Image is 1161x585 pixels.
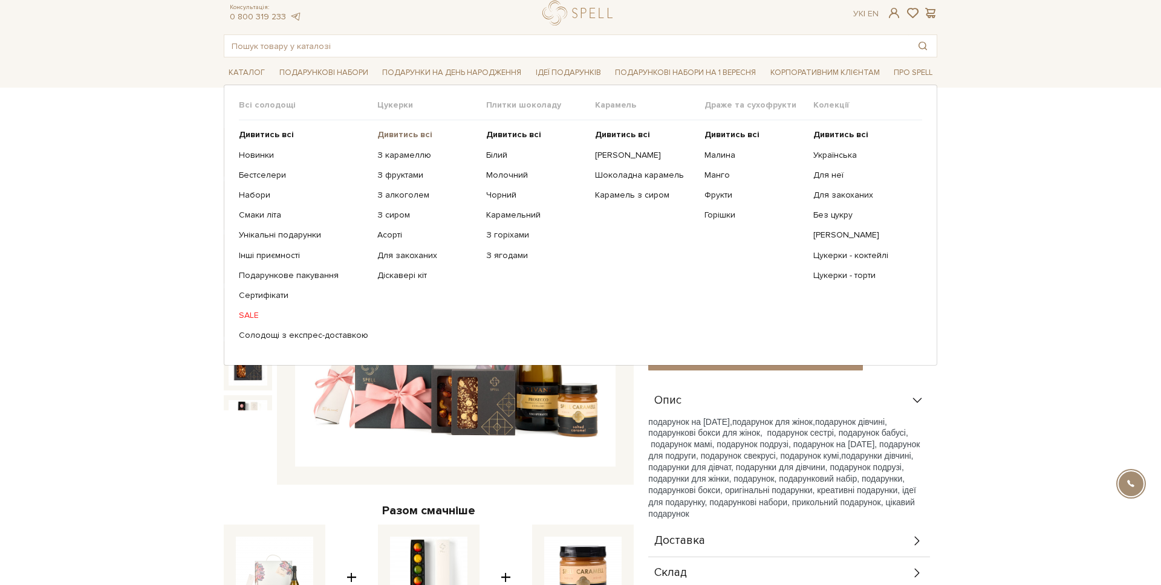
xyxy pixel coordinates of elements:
a: Чорний [486,190,586,201]
a: Дивитись всі [704,129,804,140]
span: Всі солодощі [239,100,377,111]
a: Каталог [224,63,270,82]
a: Дивитись всі [486,129,586,140]
span: Цукерки [377,100,486,111]
input: Пошук товару у каталозі [224,35,909,57]
button: Пошук товару у каталозі [909,35,937,57]
a: Ідеї подарунків [531,63,606,82]
a: Горішки [704,210,804,221]
b: Дивитись всі [239,129,294,140]
a: Подарункові набори на 1 Вересня [610,62,761,83]
b: Дивитись всі [813,129,868,140]
a: Дивитись всі [595,129,695,140]
a: Фрукти [704,190,804,201]
a: Білий [486,150,586,161]
div: Каталог [224,85,937,365]
div: Ук [853,8,879,19]
a: Унікальні подарунки [239,230,368,241]
a: Українська [813,150,913,161]
span: Консультація: [230,4,301,11]
a: Новинки [239,150,368,161]
span: Плитки шоколаду [486,100,595,111]
a: Цукерки - коктейлі [813,250,913,261]
a: Дивитись всі [239,129,368,140]
img: Подарунок Теплі спалахи [229,400,267,439]
a: telegram [289,11,301,22]
a: Подарункові набори [275,63,373,82]
a: En [868,8,879,19]
a: Про Spell [889,63,937,82]
a: Малина [704,150,804,161]
a: Без цукру [813,210,913,221]
a: Діскавері кіт [377,270,477,281]
a: Для закоханих [377,250,477,261]
a: Корпоративним клієнтам [766,62,885,83]
b: Дивитись всі [486,129,541,140]
a: Подарунки на День народження [377,63,526,82]
span: Карамель [595,100,704,111]
img: Подарунок Теплі спалахи [229,346,267,385]
a: Смаки літа [239,210,368,221]
a: Бестселери [239,170,368,181]
a: Для неї [813,170,913,181]
b: Дивитись всі [595,129,650,140]
a: Манго [704,170,804,181]
div: Разом смачніше [224,503,634,519]
span: Колекції [813,100,922,111]
a: [PERSON_NAME] [813,230,913,241]
b: Дивитись всі [704,129,759,140]
a: Цукерки - торти [813,270,913,281]
a: [PERSON_NAME] [595,150,695,161]
a: З сиром [377,210,477,221]
a: Дивитись всі [377,129,477,140]
a: З ягодами [486,250,586,261]
a: logo [542,1,618,25]
a: З горіхами [486,230,586,241]
a: Набори [239,190,368,201]
span: Опис [654,395,681,406]
span: подарунки дівчині, подарунки для дівчат, подарунки для дівчини, подарунок подрузі, подарунки для ... [648,451,916,519]
span: | [863,8,865,19]
a: Молочний [486,170,586,181]
span: подарунок дівчині, подарункові бокси для жінок, подарунок сестрі, подарунок бабусі, подарунок мам... [648,417,920,461]
a: Шоколадна карамель [595,170,695,181]
a: Інші приємності [239,250,368,261]
span: Доставка [654,535,705,546]
a: З алкоголем [377,190,477,201]
a: Карамельний [486,210,586,221]
a: З карамеллю [377,150,477,161]
a: Сертифікати [239,290,368,301]
a: З фруктами [377,170,477,181]
a: SALE [239,310,368,321]
b: Дивитись всі [377,129,432,140]
a: Для закоханих [813,190,913,201]
a: Карамель з сиром [595,190,695,201]
span: Драже та сухофрукти [704,100,813,111]
a: Подарункове пакування [239,270,368,281]
a: Солодощі з експрес-доставкою [239,330,368,341]
span: подарунок на [DATE], [648,417,732,427]
a: 0 800 319 233 [230,11,286,22]
span: Склад [654,567,687,578]
a: Асорті [377,230,477,241]
a: Дивитись всі [813,129,913,140]
span: подарунок для жінок, [732,417,815,427]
